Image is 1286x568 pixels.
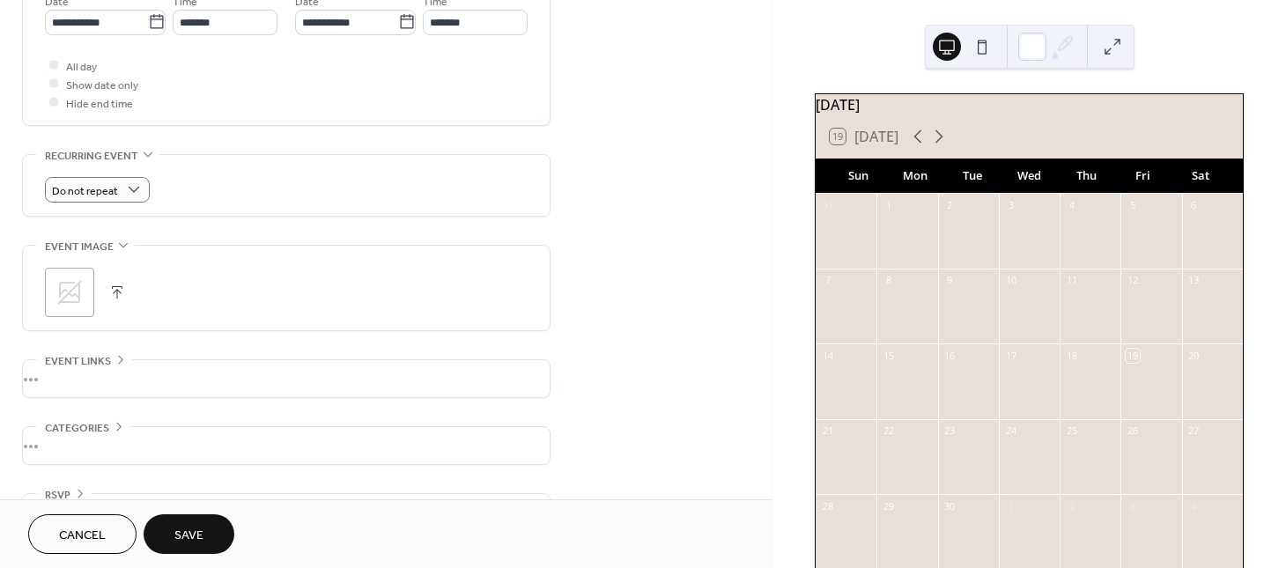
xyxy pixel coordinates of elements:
div: ••• [23,494,550,531]
div: 19 [1126,349,1139,362]
span: Event links [45,352,111,371]
div: 13 [1187,274,1201,287]
span: Do not repeat [52,181,118,201]
div: 31 [821,199,834,212]
div: 9 [943,274,957,287]
div: 11 [1065,274,1078,287]
span: Event image [45,238,114,256]
div: 30 [943,499,957,513]
div: 23 [943,424,957,438]
span: RSVP [45,486,70,505]
div: 6 [1187,199,1201,212]
div: 1 [882,199,895,212]
div: 4 [1065,199,1078,212]
div: 26 [1126,424,1139,438]
div: 20 [1187,349,1201,362]
div: 25 [1065,424,1078,438]
button: Save [144,514,234,554]
div: 2 [943,199,957,212]
div: 4 [1187,499,1201,513]
span: Save [174,527,203,545]
span: Cancel [59,527,106,545]
div: Fri [1115,159,1172,194]
div: 3 [1126,499,1139,513]
div: 3 [1004,199,1017,212]
div: 28 [821,499,834,513]
div: 29 [882,499,895,513]
div: 18 [1065,349,1078,362]
div: 16 [943,349,957,362]
div: 7 [821,274,834,287]
div: 12 [1126,274,1139,287]
div: 5 [1126,199,1139,212]
span: All day [66,57,97,76]
div: ••• [23,427,550,464]
div: ••• [23,360,550,397]
div: 2 [1065,499,1078,513]
span: Recurring event [45,147,138,166]
span: Hide end time [66,94,133,113]
div: Sat [1171,159,1229,194]
div: [DATE] [816,94,1243,115]
div: 14 [821,349,834,362]
button: Cancel [28,514,137,554]
div: 8 [882,274,895,287]
div: ; [45,268,94,317]
div: 10 [1004,274,1017,287]
div: 15 [882,349,895,362]
div: 21 [821,424,834,438]
div: 1 [1004,499,1017,513]
div: 17 [1004,349,1017,362]
div: 24 [1004,424,1017,438]
div: Thu [1058,159,1115,194]
span: Categories [45,419,109,438]
div: Wed [1001,159,1058,194]
div: Mon [887,159,944,194]
div: 27 [1187,424,1201,438]
div: 22 [882,424,895,438]
div: Sun [830,159,887,194]
div: Tue [943,159,1001,194]
span: Show date only [66,76,138,94]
